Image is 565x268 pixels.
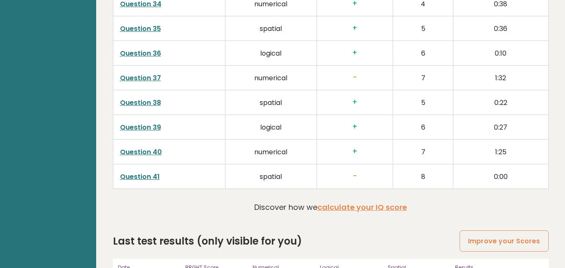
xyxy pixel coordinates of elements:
td: spatial [225,16,317,41]
a: Question 35 [120,24,161,33]
td: 1:25 [453,140,548,164]
h3: - [324,73,386,82]
td: 7 [393,66,453,90]
a: Question 38 [120,98,161,107]
td: 0:36 [453,16,548,41]
a: calculate your IQ score [317,202,407,212]
h2: Last test results (only visible for you) [113,234,302,249]
p: Discover how we [254,202,407,213]
h3: + [324,147,386,156]
td: logical [225,41,317,66]
a: Question 37 [120,73,161,83]
td: 0:00 [453,164,548,189]
a: Question 39 [120,123,161,132]
h3: + [324,24,386,33]
a: Question 36 [120,48,161,58]
a: Improve your Scores [460,230,548,252]
h3: + [324,123,386,131]
a: Question 40 [120,147,162,157]
h3: - [324,172,386,181]
td: spatial [225,164,317,189]
td: 5 [393,16,453,41]
td: 6 [393,41,453,66]
a: Question 41 [120,172,160,181]
h3: + [324,48,386,57]
td: 7 [393,140,453,164]
td: 1:32 [453,66,548,90]
td: 0:27 [453,115,548,140]
td: numerical [225,140,317,164]
td: 5 [393,90,453,115]
td: 0:22 [453,90,548,115]
td: 0:10 [453,41,548,66]
td: 8 [393,164,453,189]
h3: + [324,98,386,107]
td: numerical [225,66,317,90]
td: spatial [225,90,317,115]
td: 6 [393,115,453,140]
td: logical [225,115,317,140]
